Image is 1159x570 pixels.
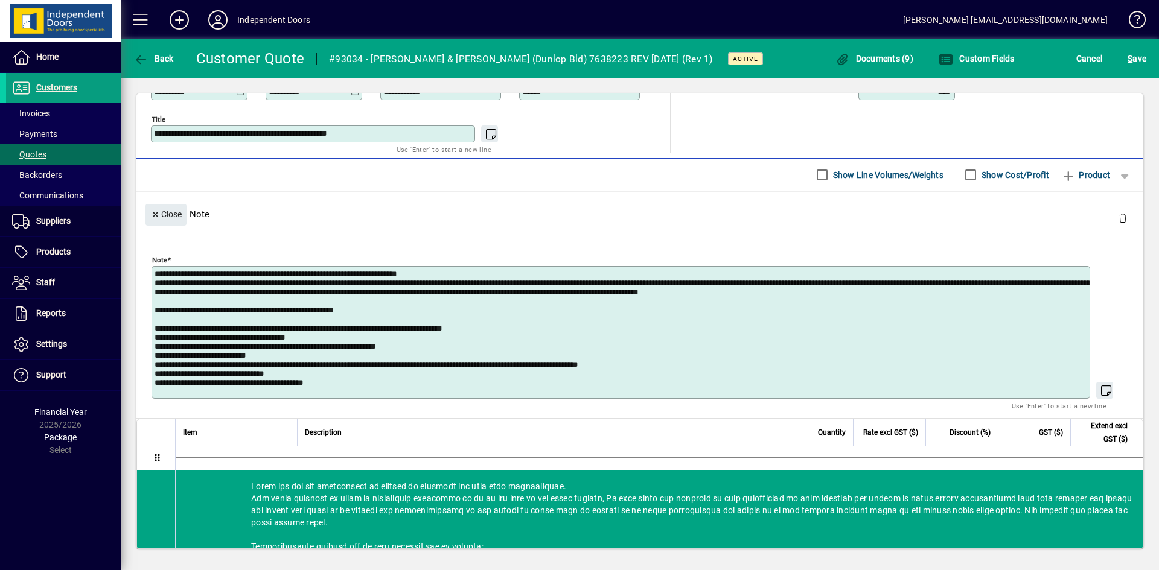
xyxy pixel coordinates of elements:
[6,206,121,236] a: Suppliers
[1125,48,1149,69] button: Save
[152,255,167,264] mat-label: Note
[1076,49,1103,68] span: Cancel
[36,52,59,62] span: Home
[6,185,121,206] a: Communications
[183,426,197,439] span: Item
[237,10,310,30] div: Independent Doors
[733,55,758,63] span: Active
[6,268,121,298] a: Staff
[150,204,182,224] span: Close
[305,426,342,439] span: Description
[152,115,165,123] mat-label: Title
[6,42,121,72] a: Home
[1128,54,1132,63] span: S
[44,432,77,442] span: Package
[36,83,77,92] span: Customers
[145,204,187,226] button: Close
[6,165,121,185] a: Backorders
[6,360,121,390] a: Support
[6,299,121,329] a: Reports
[36,339,67,349] span: Settings
[6,144,121,165] a: Quotes
[12,129,57,139] span: Payments
[12,170,62,180] span: Backorders
[36,370,66,379] span: Support
[1120,2,1144,42] a: Knowledge Base
[1061,165,1110,185] span: Product
[831,169,943,181] label: Show Line Volumes/Weights
[34,407,87,417] span: Financial Year
[1055,164,1116,186] button: Product
[1128,49,1146,68] span: ave
[6,103,121,124] a: Invoices
[12,191,83,200] span: Communications
[329,49,713,69] div: #93034 - [PERSON_NAME] & [PERSON_NAME] (Dunlop Bld) 7638223 REV [DATE] (Rev 1)
[1108,212,1137,223] app-page-header-button: Delete
[832,48,916,69] button: Documents (9)
[12,150,46,159] span: Quotes
[36,247,71,256] span: Products
[196,49,305,68] div: Customer Quote
[835,54,913,63] span: Documents (9)
[939,54,1015,63] span: Custom Fields
[1108,204,1137,233] button: Delete
[1078,419,1128,446] span: Extend excl GST ($)
[863,426,918,439] span: Rate excl GST ($)
[130,48,177,69] button: Back
[6,237,121,267] a: Products
[36,277,55,287] span: Staff
[12,109,50,118] span: Invoices
[160,9,199,31] button: Add
[397,142,491,156] mat-hint: Use 'Enter' to start a new line
[6,329,121,359] a: Settings
[36,216,71,226] span: Suppliers
[199,9,237,31] button: Profile
[1039,426,1063,439] span: GST ($)
[903,10,1108,30] div: [PERSON_NAME] [EMAIL_ADDRESS][DOMAIN_NAME]
[36,308,66,318] span: Reports
[1012,399,1106,413] mat-hint: Use 'Enter' to start a new line
[142,208,190,219] app-page-header-button: Close
[1073,48,1106,69] button: Cancel
[979,169,1049,181] label: Show Cost/Profit
[133,54,174,63] span: Back
[6,124,121,144] a: Payments
[950,426,991,439] span: Discount (%)
[818,426,846,439] span: Quantity
[121,48,187,69] app-page-header-button: Back
[136,192,1143,236] div: Note
[936,48,1018,69] button: Custom Fields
